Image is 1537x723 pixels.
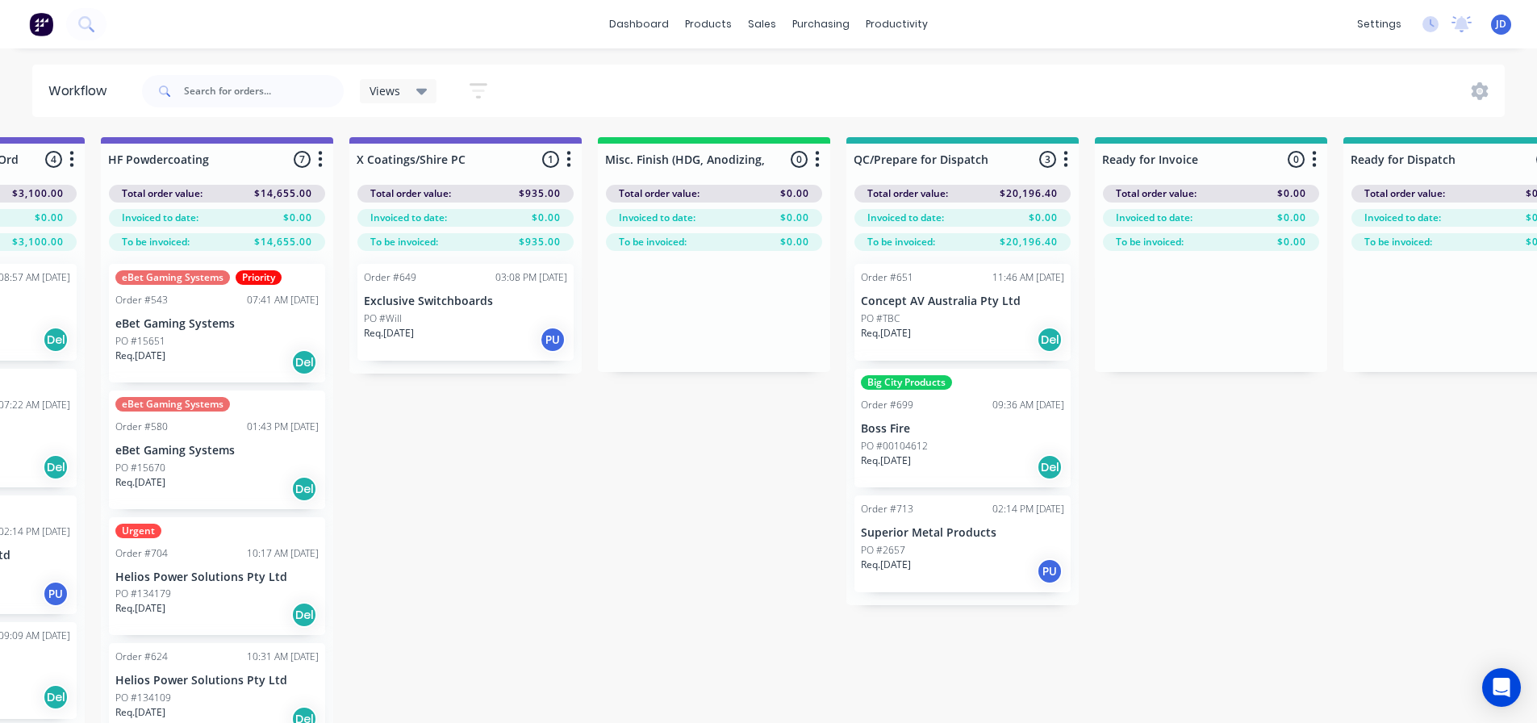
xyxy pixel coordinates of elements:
[780,186,809,201] span: $0.00
[854,369,1071,487] div: Big City ProductsOrder #69909:36 AM [DATE]Boss FirePO #00104612Req.[DATE]Del
[1116,211,1192,225] span: Invoiced to date:
[43,327,69,353] div: Del
[861,526,1064,540] p: Superior Metal Products
[115,705,165,720] p: Req. [DATE]
[357,264,574,361] div: Order #64903:08 PM [DATE]Exclusive SwitchboardsPO #WillReq.[DATE]PU
[861,326,911,341] p: Req. [DATE]
[1037,558,1063,584] div: PU
[780,235,809,249] span: $0.00
[1116,186,1197,201] span: Total order value:
[12,186,64,201] span: $3,100.00
[109,517,325,636] div: UrgentOrder #70410:17 AM [DATE]Helios Power Solutions Pty LtdPO #134179Req.[DATE]Del
[370,186,451,201] span: Total order value:
[1277,211,1306,225] span: $0.00
[861,311,900,326] p: PO #TBC
[109,264,325,382] div: eBet Gaming SystemsPriorityOrder #54307:41 AM [DATE]eBet Gaming SystemsPO #15651Req.[DATE]Del
[867,211,944,225] span: Invoiced to date:
[1496,17,1506,31] span: JD
[115,461,165,475] p: PO #15670
[858,12,936,36] div: productivity
[867,186,948,201] span: Total order value:
[247,293,319,307] div: 07:41 AM [DATE]
[780,211,809,225] span: $0.00
[861,375,952,390] div: Big City Products
[115,270,230,285] div: eBet Gaming Systems
[1364,186,1445,201] span: Total order value:
[184,75,344,107] input: Search for orders...
[1000,235,1058,249] span: $20,196.40
[370,235,438,249] span: To be invoiced:
[861,543,905,558] p: PO #2657
[861,295,1064,308] p: Concept AV Australia Pty Ltd
[601,12,677,36] a: dashboard
[619,235,687,249] span: To be invoiced:
[291,349,317,375] div: Del
[619,211,695,225] span: Invoiced to date:
[1037,327,1063,353] div: Del
[122,235,190,249] span: To be invoiced:
[1029,211,1058,225] span: $0.00
[291,476,317,502] div: Del
[254,186,312,201] span: $14,655.00
[109,391,325,509] div: eBet Gaming SystemsOrder #58001:43 PM [DATE]eBet Gaming SystemsPO #15670Req.[DATE]Del
[740,12,784,36] div: sales
[122,186,203,201] span: Total order value:
[784,12,858,36] div: purchasing
[992,398,1064,412] div: 09:36 AM [DATE]
[854,264,1071,361] div: Order #65111:46 AM [DATE]Concept AV Australia Pty LtdPO #TBCReq.[DATE]Del
[364,311,402,326] p: PO #Will
[519,186,561,201] span: $935.00
[254,235,312,249] span: $14,655.00
[677,12,740,36] div: products
[1277,186,1306,201] span: $0.00
[115,601,165,616] p: Req. [DATE]
[861,453,911,468] p: Req. [DATE]
[12,235,64,249] span: $3,100.00
[48,81,115,101] div: Workflow
[115,349,165,363] p: Req. [DATE]
[115,570,319,584] p: Helios Power Solutions Pty Ltd
[43,684,69,710] div: Del
[992,502,1064,516] div: 02:14 PM [DATE]
[364,295,567,308] p: Exclusive Switchboards
[519,235,561,249] span: $935.00
[370,82,400,99] span: Views
[1116,235,1184,249] span: To be invoiced:
[861,270,913,285] div: Order #651
[992,270,1064,285] div: 11:46 AM [DATE]
[867,235,935,249] span: To be invoiced:
[1037,454,1063,480] div: Del
[247,420,319,434] div: 01:43 PM [DATE]
[236,270,282,285] div: Priority
[861,398,913,412] div: Order #699
[283,211,312,225] span: $0.00
[1000,186,1058,201] span: $20,196.40
[115,691,171,705] p: PO #134109
[364,270,416,285] div: Order #649
[43,581,69,607] div: PU
[115,420,168,434] div: Order #580
[29,12,53,36] img: Factory
[495,270,567,285] div: 03:08 PM [DATE]
[115,650,168,664] div: Order #624
[115,397,230,412] div: eBet Gaming Systems
[115,674,319,687] p: Helios Power Solutions Pty Ltd
[1364,211,1441,225] span: Invoiced to date:
[115,444,319,458] p: eBet Gaming Systems
[115,546,168,561] div: Order #704
[1482,668,1521,707] div: Open Intercom Messenger
[115,293,168,307] div: Order #543
[35,211,64,225] span: $0.00
[540,327,566,353] div: PU
[619,186,700,201] span: Total order value:
[370,211,447,225] span: Invoiced to date:
[1277,235,1306,249] span: $0.00
[247,546,319,561] div: 10:17 AM [DATE]
[115,334,165,349] p: PO #15651
[115,524,161,538] div: Urgent
[1349,12,1410,36] div: settings
[1364,235,1432,249] span: To be invoiced:
[115,587,171,601] p: PO #134179
[861,439,928,453] p: PO #00104612
[861,502,913,516] div: Order #713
